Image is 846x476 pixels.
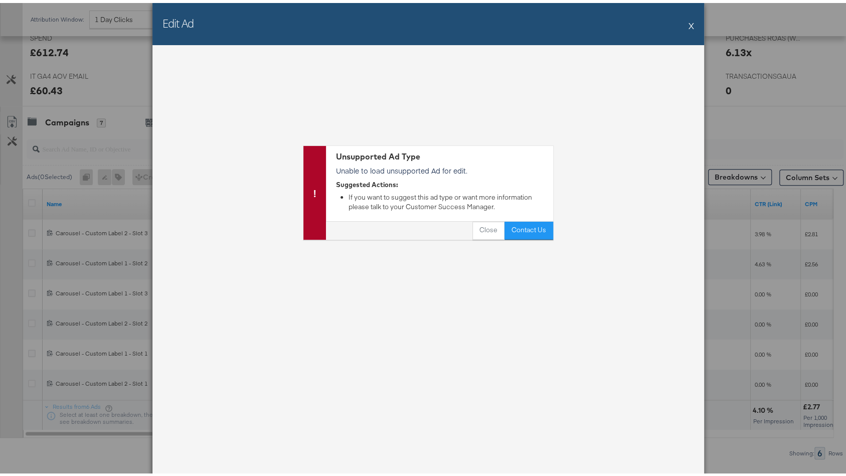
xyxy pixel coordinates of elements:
button: X [689,13,694,33]
li: If you want to suggest this ad type or want more information please talk to your Customer Success... [349,190,548,208]
p: Unable to load unsupported Ad for edit. [336,163,548,173]
h2: Edit Ad [162,13,194,28]
div: Suggested Actions: [336,177,548,187]
button: Contact Us [504,219,553,237]
button: Close [472,219,504,237]
div: Unsupported Ad Type [336,148,548,160]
